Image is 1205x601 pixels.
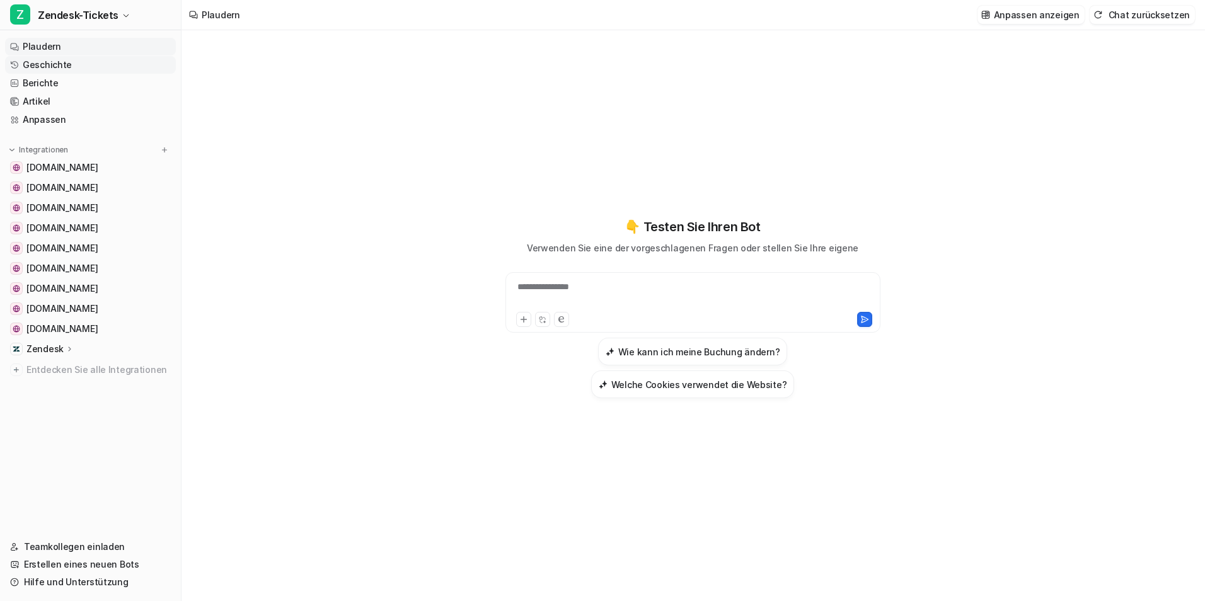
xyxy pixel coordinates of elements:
[5,239,176,257] a: www.inseltouristik.de[DOMAIN_NAME]
[5,573,176,591] a: Hilfe und Unterstützung
[26,202,98,214] span: [DOMAIN_NAME]
[13,184,20,192] img: www.inselfaehre.de
[606,347,614,357] img: Wie kann ich meine Buchung ändern?
[5,219,176,237] a: www.nordsee-bike.de[DOMAIN_NAME]
[5,38,176,55] a: Plaudern
[160,146,169,154] img: menu_add.svg
[10,4,30,25] span: Z
[26,360,171,380] span: Entdecken Sie alle Integrationen
[8,146,16,154] img: expand menu
[26,323,98,335] span: [DOMAIN_NAME]
[5,179,176,197] a: www.inselfaehre.de[DOMAIN_NAME]
[611,378,787,391] h3: Welche Cookies verwendet die Website?
[23,77,59,89] font: Berichte
[24,541,125,553] font: Teamkollegen einladen
[1090,6,1195,24] button: Chat zurücksetzen
[26,262,98,275] span: [DOMAIN_NAME]
[23,59,72,71] font: Geschichte
[981,10,990,20] img: Anpassen
[13,285,20,292] img: www.inselflieger.de
[13,325,20,333] img: www.inselfracht.de
[591,370,795,398] button: Welche Cookies verwendet die Website?Welche Cookies verwendet die Website?
[5,144,72,156] button: Integrationen
[23,113,66,126] font: Anpassen
[202,9,240,20] font: Plaudern
[26,181,98,194] span: [DOMAIN_NAME]
[5,280,176,297] a: www.inselflieger.de[DOMAIN_NAME]
[26,302,98,315] span: [DOMAIN_NAME]
[26,343,64,355] p: Zendesk
[994,8,1080,21] p: Anpassen anzeigen
[5,361,176,379] a: Entdecken Sie alle Integrationen
[5,538,176,556] a: Teamkollegen einladen
[13,244,20,252] img: www.inseltouristik.de
[26,242,98,255] span: [DOMAIN_NAME]
[1093,10,1102,20] img: zurücksetzen
[977,6,1085,24] button: Anpassen anzeigen
[38,6,118,24] span: Zendesk-Tickets
[13,345,20,353] img: Zendesk
[26,222,98,234] span: [DOMAIN_NAME]
[13,204,20,212] img: www.inselexpress.de
[13,164,20,171] img: www.frisonaut.de
[598,338,787,365] button: Wie kann ich meine Buchung ändern?Wie kann ich meine Buchung ändern?
[618,345,780,358] h3: Wie kann ich meine Buchung ändern?
[5,320,176,338] a: www.inselfracht.de[DOMAIN_NAME]
[625,217,760,236] p: 👇 Testen Sie Ihren Bot
[24,558,139,571] font: Erstellen eines neuen Bots
[19,145,68,155] p: Integrationen
[5,300,176,318] a: www.inselbus-norderney.de[DOMAIN_NAME]
[10,363,23,376] img: Entdecken Sie alle Integrationen
[5,111,176,129] a: Anpassen
[24,576,129,588] font: Hilfe und Unterstützung
[599,380,608,389] img: Welche Cookies verwendet die Website?
[13,265,20,272] img: www.inselparker.de
[5,159,176,176] a: www.frisonaut.de[DOMAIN_NAME]
[527,241,858,255] p: Verwenden Sie eine der vorgeschlagenen Fragen oder stellen Sie Ihre eigene
[23,95,50,108] font: Artikel
[5,556,176,573] a: Erstellen eines neuen Bots
[5,74,176,92] a: Berichte
[5,199,176,217] a: www.inselexpress.de[DOMAIN_NAME]
[1109,8,1190,21] font: Chat zurücksetzen
[13,305,20,312] img: www.inselbus-norderney.de
[26,161,98,174] span: [DOMAIN_NAME]
[5,93,176,110] a: Artikel
[23,40,61,53] font: Plaudern
[26,282,98,295] span: [DOMAIN_NAME]
[13,224,20,232] img: www.nordsee-bike.de
[5,56,176,74] a: Geschichte
[5,260,176,277] a: www.inselparker.de[DOMAIN_NAME]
